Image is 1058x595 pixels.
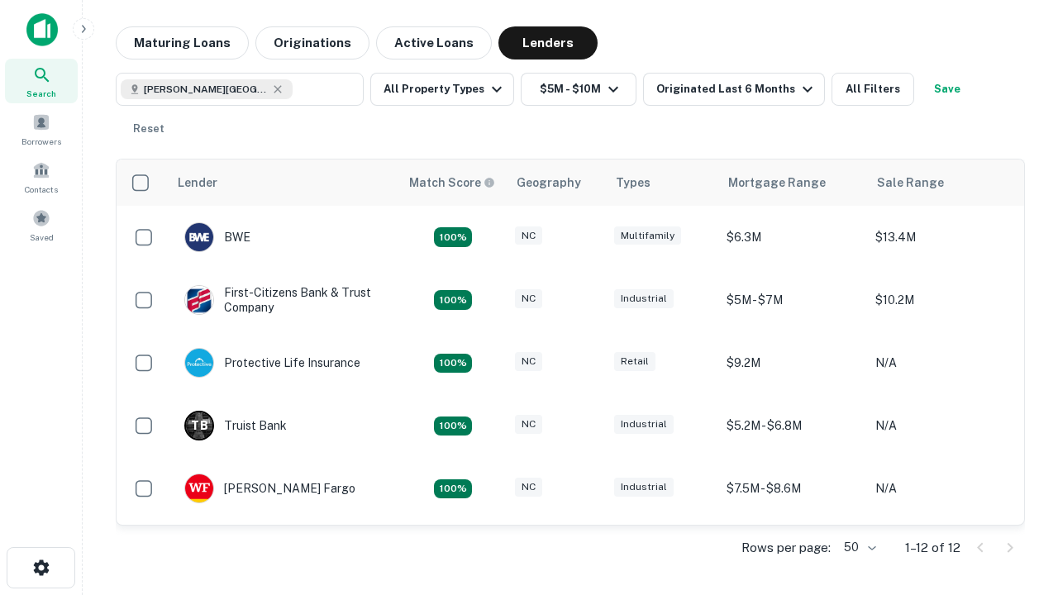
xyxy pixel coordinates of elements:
[5,107,78,151] a: Borrowers
[517,173,581,193] div: Geography
[168,159,399,206] th: Lender
[837,535,879,559] div: 50
[877,173,944,193] div: Sale Range
[867,159,1016,206] th: Sale Range
[21,135,61,148] span: Borrowers
[515,352,542,371] div: NC
[370,73,514,106] button: All Property Types
[184,285,383,315] div: First-citizens Bank & Trust Company
[718,331,867,394] td: $9.2M
[718,394,867,457] td: $5.2M - $6.8M
[144,82,268,97] span: [PERSON_NAME][GEOGRAPHIC_DATA], [GEOGRAPHIC_DATA]
[185,349,213,377] img: picture
[116,26,249,59] button: Maturing Loans
[434,354,472,374] div: Matching Properties: 2, hasApolloMatch: undefined
[376,26,492,59] button: Active Loans
[614,289,674,308] div: Industrial
[718,520,867,583] td: $8.8M
[515,415,542,434] div: NC
[191,417,207,435] p: T B
[867,520,1016,583] td: N/A
[515,478,542,497] div: NC
[25,183,58,196] span: Contacts
[975,410,1058,489] iframe: Chat Widget
[434,290,472,310] div: Matching Properties: 2, hasApolloMatch: undefined
[122,112,175,145] button: Reset
[255,26,369,59] button: Originations
[614,478,674,497] div: Industrial
[515,226,542,245] div: NC
[30,231,54,244] span: Saved
[867,457,1016,520] td: N/A
[921,73,974,106] button: Save your search to get updates of matches that match your search criteria.
[718,206,867,269] td: $6.3M
[606,159,718,206] th: Types
[185,223,213,251] img: picture
[185,286,213,314] img: picture
[184,222,250,252] div: BWE
[718,457,867,520] td: $7.5M - $8.6M
[521,73,636,106] button: $5M - $10M
[614,415,674,434] div: Industrial
[616,173,651,193] div: Types
[184,411,287,440] div: Truist Bank
[867,206,1016,269] td: $13.4M
[26,87,56,100] span: Search
[184,474,355,503] div: [PERSON_NAME] Fargo
[5,155,78,199] a: Contacts
[5,59,78,103] a: Search
[832,73,914,106] button: All Filters
[656,79,817,99] div: Originated Last 6 Months
[867,331,1016,394] td: N/A
[614,226,681,245] div: Multifamily
[26,13,58,46] img: capitalize-icon.png
[614,352,655,371] div: Retail
[409,174,492,192] h6: Match Score
[728,173,826,193] div: Mortgage Range
[178,173,217,193] div: Lender
[718,269,867,331] td: $5M - $7M
[434,479,472,499] div: Matching Properties: 2, hasApolloMatch: undefined
[867,269,1016,331] td: $10.2M
[643,73,825,106] button: Originated Last 6 Months
[718,159,867,206] th: Mortgage Range
[515,289,542,308] div: NC
[5,202,78,247] a: Saved
[399,159,507,206] th: Capitalize uses an advanced AI algorithm to match your search with the best lender. The match sco...
[185,474,213,502] img: picture
[434,416,472,436] div: Matching Properties: 3, hasApolloMatch: undefined
[867,394,1016,457] td: N/A
[409,174,495,192] div: Capitalize uses an advanced AI algorithm to match your search with the best lender. The match sco...
[434,227,472,247] div: Matching Properties: 2, hasApolloMatch: undefined
[905,538,960,558] p: 1–12 of 12
[498,26,598,59] button: Lenders
[507,159,606,206] th: Geography
[741,538,831,558] p: Rows per page:
[184,348,360,378] div: Protective Life Insurance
